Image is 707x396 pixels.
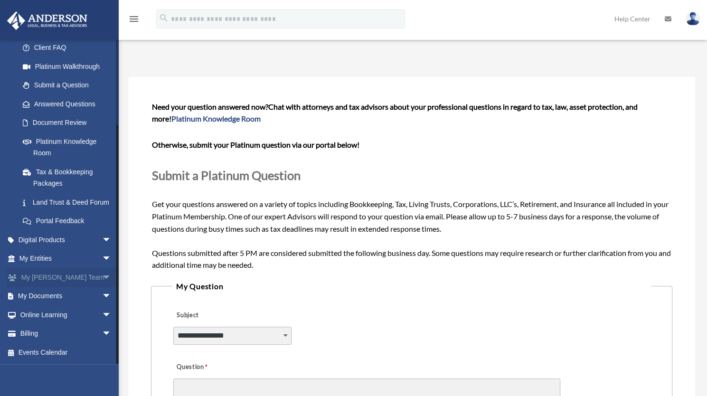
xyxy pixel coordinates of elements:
i: search [159,13,169,23]
a: Platinum Knowledge Room [171,114,261,123]
img: Anderson Advisors Platinum Portal [4,11,90,30]
a: Billingarrow_drop_down [7,324,126,343]
span: arrow_drop_down [102,268,121,287]
span: arrow_drop_down [102,230,121,250]
b: Otherwise, submit your Platinum question via our portal below! [152,140,359,149]
a: Document Review [13,113,126,132]
a: My Entitiesarrow_drop_down [7,249,126,268]
span: Need your question answered now? [152,102,268,111]
a: Client FAQ [13,38,126,57]
span: arrow_drop_down [102,324,121,344]
legend: My Question [172,280,651,293]
a: My Documentsarrow_drop_down [7,287,126,306]
span: Get your questions answered on a variety of topics including Bookkeeping, Tax, Living Trusts, Cor... [152,102,672,270]
span: arrow_drop_down [102,249,121,269]
a: Platinum Knowledge Room [13,132,126,162]
label: Question [173,361,247,374]
a: My [PERSON_NAME] Teamarrow_drop_down [7,268,126,287]
a: Online Learningarrow_drop_down [7,305,126,324]
i: menu [128,13,140,25]
a: menu [128,17,140,25]
img: User Pic [686,12,700,26]
label: Subject [173,309,264,322]
a: Events Calendar [7,343,126,362]
span: Submit a Platinum Question [152,168,301,182]
a: Digital Productsarrow_drop_down [7,230,126,249]
a: Answered Questions [13,94,126,113]
a: Portal Feedback [13,212,126,231]
a: Tax & Bookkeeping Packages [13,162,126,193]
span: arrow_drop_down [102,287,121,306]
a: Platinum Walkthrough [13,57,126,76]
span: Chat with attorneys and tax advisors about your professional questions in regard to tax, law, ass... [152,102,638,123]
span: arrow_drop_down [102,305,121,325]
a: Submit a Question [13,76,121,95]
a: Land Trust & Deed Forum [13,193,126,212]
